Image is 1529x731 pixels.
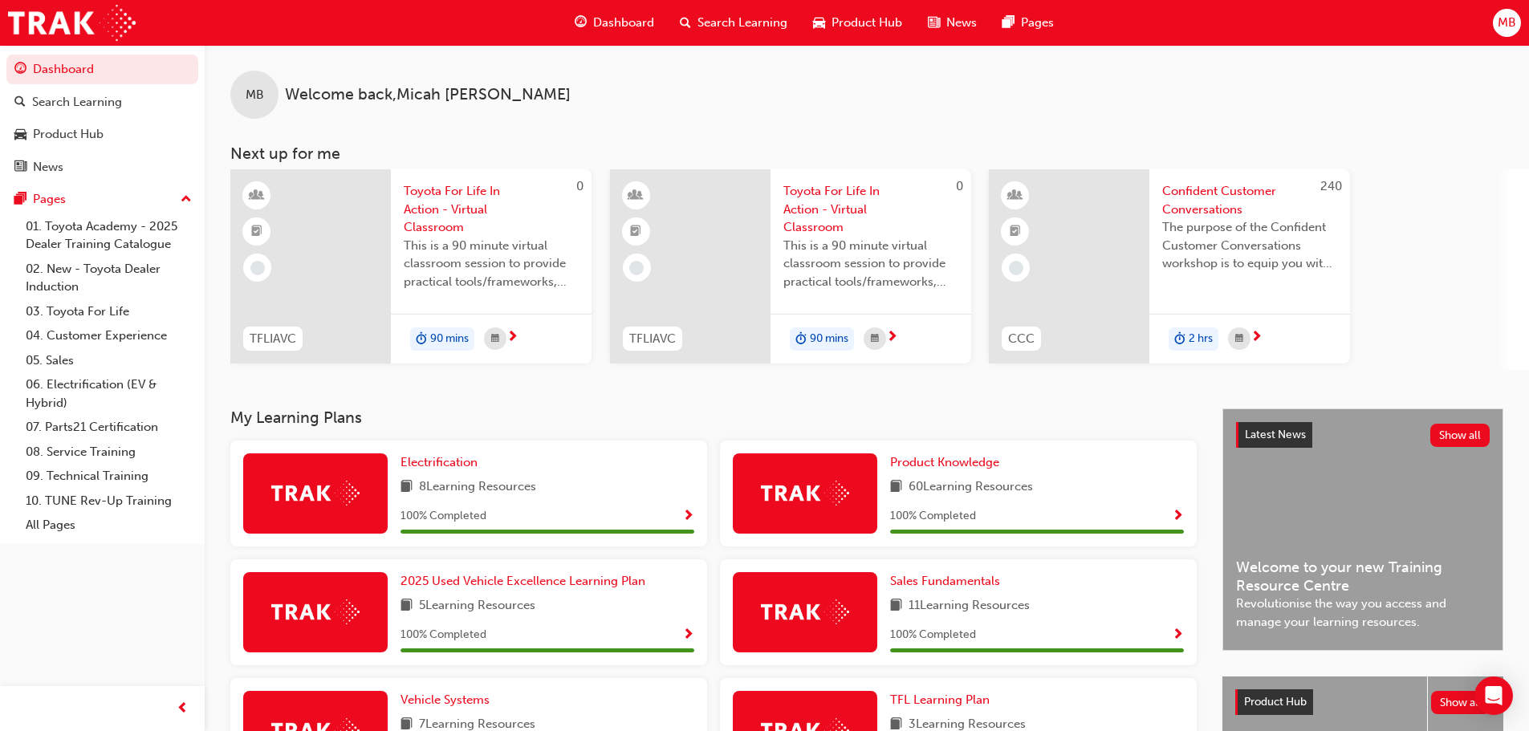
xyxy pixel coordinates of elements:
[33,158,63,177] div: News
[250,261,265,275] span: learningRecordVerb_NONE-icon
[430,330,469,348] span: 90 mins
[271,599,360,624] img: Trak
[19,489,198,514] a: 10. TUNE Rev-Up Training
[630,185,641,206] span: learningResourceType_INSTRUCTOR_LED-icon
[1431,691,1491,714] button: Show all
[19,464,198,489] a: 09. Technical Training
[401,572,652,591] a: 2025 Used Vehicle Excellence Learning Plan
[946,14,977,32] span: News
[19,513,198,538] a: All Pages
[401,692,490,707] span: Vehicle Systems
[251,221,262,242] span: booktick-icon
[1162,182,1337,218] span: Confident Customer Conversations
[1493,9,1521,37] button: MB
[19,299,198,324] a: 03. Toyota For Life
[761,481,849,506] img: Trak
[401,507,486,526] span: 100 % Completed
[909,477,1033,497] span: 60 Learning Resources
[19,348,198,373] a: 05. Sales
[19,323,198,348] a: 04. Customer Experience
[181,189,192,210] span: up-icon
[886,331,898,345] span: next-icon
[890,455,999,469] span: Product Knowledge
[1172,506,1184,526] button: Show Progress
[14,128,26,142] span: car-icon
[890,477,902,497] span: book-icon
[1010,185,1021,206] span: learningResourceType_INSTRUCTOR_LED-icon
[404,182,579,237] span: Toyota For Life In Action - Virtual Classroom
[1010,221,1021,242] span: booktick-icon
[230,169,592,363] a: 0TFLIAVCToyota For Life In Action - Virtual ClassroomThis is a 90 minute virtual classroom sessio...
[404,237,579,291] span: This is a 90 minute virtual classroom session to provide practical tools/frameworks, behaviours a...
[6,55,198,84] a: Dashboard
[1172,625,1184,645] button: Show Progress
[1244,695,1307,709] span: Product Hub
[8,5,136,41] img: Trak
[795,329,807,350] span: duration-icon
[32,93,122,112] div: Search Learning
[401,626,486,644] span: 100 % Completed
[610,169,971,363] a: 0TFLIAVCToyota For Life In Action - Virtual ClassroomThis is a 90 minute virtual classroom sessio...
[1172,510,1184,524] span: Show Progress
[19,257,198,299] a: 02. New - Toyota Dealer Induction
[697,14,787,32] span: Search Learning
[1235,329,1243,349] span: calendar-icon
[1320,179,1342,193] span: 240
[401,574,645,588] span: 2025 Used Vehicle Excellence Learning Plan
[14,193,26,207] span: pages-icon
[14,95,26,110] span: search-icon
[19,440,198,465] a: 08. Service Training
[890,572,1006,591] a: Sales Fundamentals
[629,261,644,275] span: learningRecordVerb_NONE-icon
[810,330,848,348] span: 90 mins
[909,596,1030,616] span: 11 Learning Resources
[593,14,654,32] span: Dashboard
[1008,330,1035,348] span: CCC
[250,330,296,348] span: TFLIAVC
[783,237,958,291] span: This is a 90 minute virtual classroom session to provide practical tools/frameworks, behaviours a...
[1498,14,1516,32] span: MB
[871,329,879,349] span: calendar-icon
[419,477,536,497] span: 8 Learning Resources
[1162,218,1337,273] span: The purpose of the Confident Customer Conversations workshop is to equip you with tools to commun...
[1236,595,1490,631] span: Revolutionise the way you access and manage your learning resources.
[19,415,198,440] a: 07. Parts21 Certification
[1236,422,1490,448] a: Latest NewsShow all
[33,125,104,144] div: Product Hub
[14,160,26,175] span: news-icon
[682,628,694,643] span: Show Progress
[800,6,915,39] a: car-iconProduct Hub
[890,574,1000,588] span: Sales Fundamentals
[14,63,26,77] span: guage-icon
[680,13,691,33] span: search-icon
[890,691,996,709] a: TFL Learning Plan
[271,481,360,506] img: Trak
[1430,424,1490,447] button: Show all
[285,86,571,104] span: Welcome back , Micah [PERSON_NAME]
[19,372,198,415] a: 06. Electrification (EV & Hybrid)
[1174,329,1185,350] span: duration-icon
[761,599,849,624] img: Trak
[1235,689,1490,715] a: Product HubShow all
[890,453,1006,472] a: Product Knowledge
[1021,14,1054,32] span: Pages
[576,179,584,193] span: 0
[1236,558,1490,595] span: Welcome to your new Training Resource Centre
[682,510,694,524] span: Show Progress
[6,152,198,182] a: News
[177,699,189,719] span: prev-icon
[6,185,198,214] button: Pages
[832,14,902,32] span: Product Hub
[401,691,496,709] a: Vehicle Systems
[1002,13,1015,33] span: pages-icon
[1245,428,1306,441] span: Latest News
[1474,676,1513,715] div: Open Intercom Messenger
[6,51,198,185] button: DashboardSearch LearningProduct HubNews
[419,596,535,616] span: 5 Learning Resources
[401,455,478,469] span: Electrification
[989,169,1350,363] a: 240CCCConfident Customer ConversationsThe purpose of the Confident Customer Conversations worksho...
[401,596,413,616] span: book-icon
[205,144,1529,163] h3: Next up for me
[890,507,976,526] span: 100 % Completed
